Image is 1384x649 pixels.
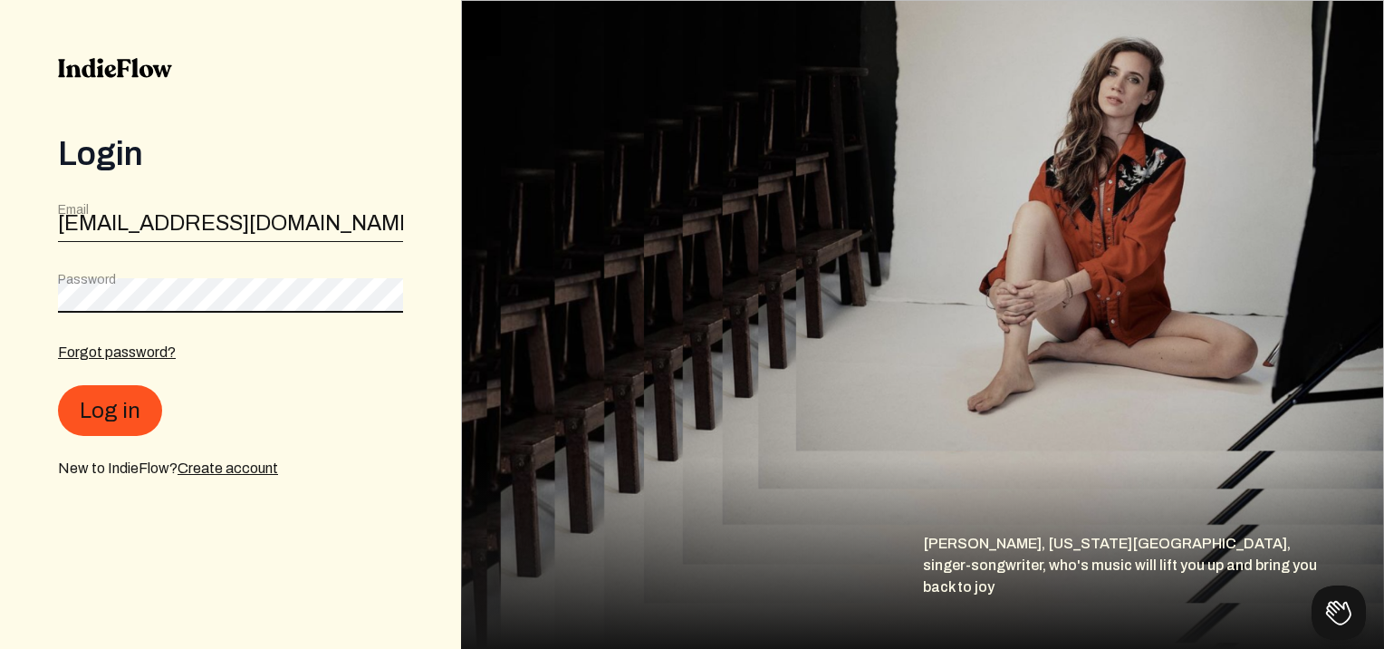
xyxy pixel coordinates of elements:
[58,385,162,436] button: Log in
[58,58,172,78] img: indieflow-logo-black.svg
[178,460,278,476] a: Create account
[58,271,116,289] label: Password
[58,201,89,219] label: Email
[58,136,403,172] div: Login
[58,458,403,479] div: New to IndieFlow?
[1312,586,1366,640] iframe: Toggle Customer Support
[58,344,176,360] a: Forgot password?
[923,533,1384,649] div: [PERSON_NAME], [US_STATE][GEOGRAPHIC_DATA], singer-songwriter, who's music will lift you up and b...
